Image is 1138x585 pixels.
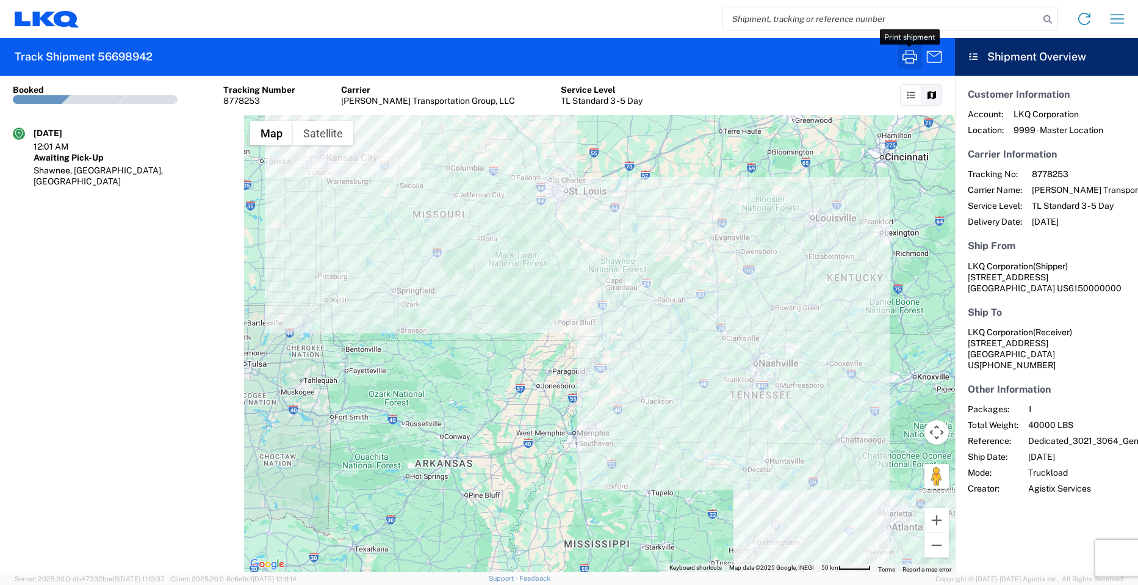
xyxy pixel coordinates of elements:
a: Open this area in Google Maps (opens a new window) [247,556,287,572]
input: Shipment, tracking or reference number [723,7,1039,31]
address: [GEOGRAPHIC_DATA] US [968,327,1125,371]
span: Server: 2025.20.0-db47332bad5 [15,575,165,583]
button: Show satellite imagery [293,121,353,145]
button: Drag Pegman onto the map to open Street View [924,464,949,489]
span: 6150000000 [1068,283,1122,293]
address: [GEOGRAPHIC_DATA] US [968,261,1125,294]
span: Service Level: [968,200,1022,211]
a: Feedback [519,575,550,582]
h5: Ship To [968,307,1125,318]
span: Delivery Date: [968,216,1022,227]
span: [DATE] 12:11:14 [253,575,297,583]
div: Booked [13,84,44,95]
span: (Receiver) [1033,327,1072,337]
span: Account: [968,109,1004,120]
span: 9999 - Master Location [1014,125,1103,136]
span: Packages: [968,404,1018,415]
h5: Other Information [968,383,1125,395]
button: Keyboard shortcuts [669,564,722,572]
span: Total Weight: [968,420,1018,431]
span: Map data ©2025 Google, INEGI [729,564,814,571]
header: Shipment Overview [955,38,1138,76]
button: Map Scale: 50 km per 49 pixels [818,564,874,572]
span: (Shipper) [1033,261,1068,271]
span: LKQ Corporation [STREET_ADDRESS] [968,327,1072,348]
div: Awaiting Pick-Up [34,152,231,163]
span: Ship Date: [968,451,1018,462]
span: Creator: [968,483,1018,494]
h5: Carrier Information [968,148,1125,160]
span: [PHONE_NUMBER] [979,360,1056,370]
span: LKQ Corporation [968,261,1033,271]
img: Google [247,556,287,572]
h5: Ship From [968,240,1125,252]
span: 50 km [821,564,838,571]
span: Reference: [968,435,1018,446]
a: Report a map error [902,566,951,573]
div: Service Level [561,84,643,95]
h5: Customer Information [968,89,1125,100]
div: 8778253 [223,95,295,106]
span: Carrier Name: [968,184,1022,195]
button: Show street map [250,121,293,145]
div: TL Standard 3 - 5 Day [561,95,643,106]
button: Zoom out [924,533,949,558]
div: Carrier [341,84,515,95]
div: [PERSON_NAME] Transportation Group, LLC [341,95,515,106]
span: Mode: [968,467,1018,478]
span: Tracking No: [968,169,1022,180]
span: [DATE] 11:13:37 [119,575,165,583]
h2: Track Shipment 56698942 [15,49,153,64]
span: Client: 2025.20.0-8c6e0cf [170,575,297,583]
span: Location: [968,125,1004,136]
span: Copyright © [DATE]-[DATE] Agistix Inc., All Rights Reserved [935,573,1123,584]
span: [STREET_ADDRESS] [968,272,1048,282]
a: Support [489,575,519,582]
div: Shawnee, [GEOGRAPHIC_DATA], [GEOGRAPHIC_DATA] [34,165,231,187]
div: Tracking Number [223,84,295,95]
div: 12:01 AM [34,141,95,152]
a: Terms [878,566,895,573]
button: Zoom in [924,508,949,532]
div: [DATE] [34,128,95,139]
button: Map camera controls [924,420,949,445]
span: LKQ Corporation [1014,109,1103,120]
